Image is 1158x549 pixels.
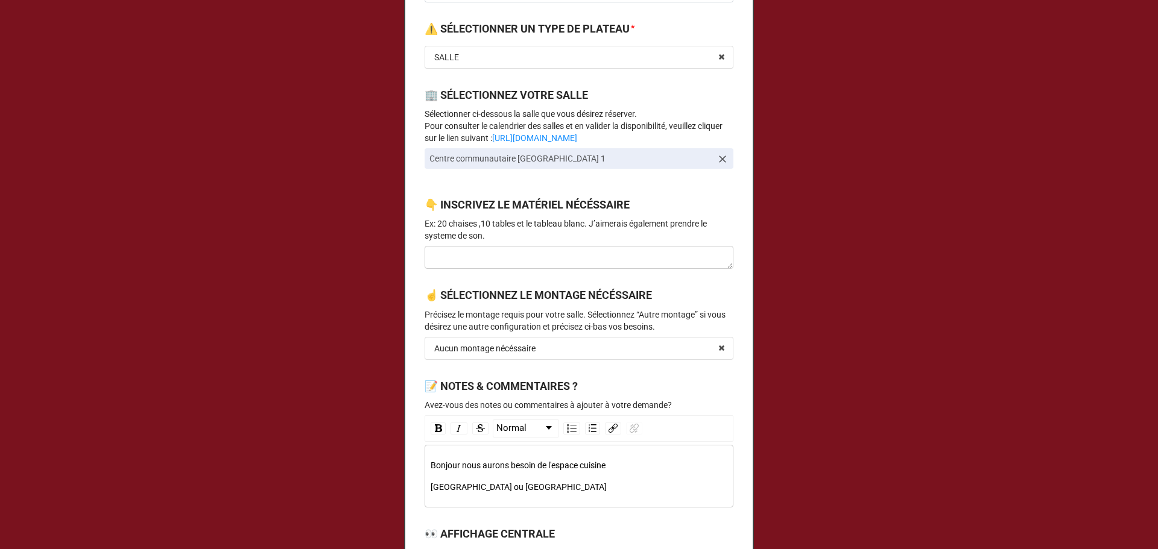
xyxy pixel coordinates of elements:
div: Unordered [563,422,580,434]
div: rdw-toolbar [425,415,733,442]
div: rdw-link-control [603,419,645,438]
div: Link [605,422,621,434]
label: 🏢 SÉLECTIONNEZ VOTRE SALLE [425,87,588,104]
div: Ordered [585,422,600,434]
div: rdw-wrapper [425,415,733,507]
p: Ex: 20 chaises ,10 tables et le tableau blanc. J’aimerais également prendre le systeme de son. [425,218,733,242]
p: Sélectionner ci-dessous la salle que vous désirez réserver. Pour consulter le calendrier des sall... [425,108,733,144]
div: Unlink [626,422,642,434]
div: rdw-block-control [491,419,561,438]
span: Normal [496,421,527,436]
label: 📝 NOTES & COMMENTAIRES ? [425,378,578,395]
span: Bonjour nous aurons besoin de l'espace cuisine [431,460,606,470]
div: rdw-dropdown [493,419,559,438]
a: Block Type [493,420,558,437]
p: Précisez le montage requis pour votre salle. Sélectionnez “Autre montage” si vous désirez une aut... [425,309,733,333]
p: Avez-vous des notes ou commentaires à ajouter à votre demande? [425,399,733,411]
a: [URL][DOMAIN_NAME] [492,133,577,143]
div: rdw-inline-control [428,419,491,438]
div: Strikethrough [472,422,489,434]
div: rdw-editor [431,459,728,494]
label: ☝️ SÉLECTIONNEZ LE MONTAGE NÉCÉSSAIRE [425,287,652,304]
label: ⚠️ SÉLECTIONNER UN TYPE DE PLATEAU [425,20,630,37]
span: [GEOGRAPHIC_DATA] ou [GEOGRAPHIC_DATA] [431,482,607,492]
label: 👇 INSCRIVEZ LE MATÉRIEL NÉCÉSSAIRE [425,196,630,213]
div: SALLE [434,53,459,61]
div: rdw-list-control [561,419,603,438]
div: Italic [451,422,467,434]
div: Aucun montage nécéssaire [434,344,536,353]
div: Bold [431,422,446,434]
p: Centre communautaire [GEOGRAPHIC_DATA] 1 [429,152,712,165]
label: 👀 AFFICHAGE CENTRALE [425,525,555,542]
